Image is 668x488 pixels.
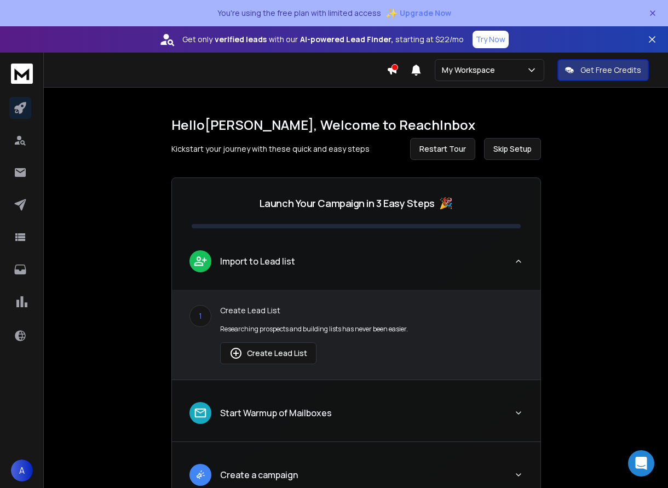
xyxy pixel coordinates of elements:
[11,460,33,481] button: A
[439,196,453,211] span: 🎉
[385,5,398,21] span: ✨
[220,342,316,364] button: Create Lead List
[215,34,267,45] strong: verified leads
[385,2,451,24] button: ✨Upgrade Now
[473,31,509,48] button: Try Now
[580,65,641,76] p: Get Free Credits
[400,8,451,19] span: Upgrade Now
[220,305,523,316] p: Create Lead List
[193,254,208,268] img: lead
[493,143,532,154] span: Skip Setup
[11,64,33,84] img: logo
[171,116,541,134] h1: Hello [PERSON_NAME] , Welcome to ReachInbox
[217,8,381,19] p: You're using the free plan with limited access
[193,468,208,481] img: lead
[476,34,505,45] p: Try Now
[172,290,540,380] div: leadImport to Lead list
[220,468,298,481] p: Create a campaign
[557,59,649,81] button: Get Free Credits
[484,138,541,160] button: Skip Setup
[229,347,243,360] img: lead
[182,34,464,45] p: Get only with our starting at $22/mo
[300,34,393,45] strong: AI-powered Lead Finder,
[410,138,475,160] button: Restart Tour
[260,196,435,211] p: Launch Your Campaign in 3 Easy Steps
[220,255,295,268] p: Import to Lead list
[442,65,499,76] p: My Workspace
[171,143,370,154] p: Kickstart your journey with these quick and easy steps
[172,242,540,290] button: leadImport to Lead list
[220,406,332,420] p: Start Warmup of Mailboxes
[189,305,211,327] div: 1
[172,393,540,441] button: leadStart Warmup of Mailboxes
[193,406,208,420] img: lead
[628,450,654,476] div: Open Intercom Messenger
[220,325,523,334] p: Researching prospects and building lists has never been easier.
